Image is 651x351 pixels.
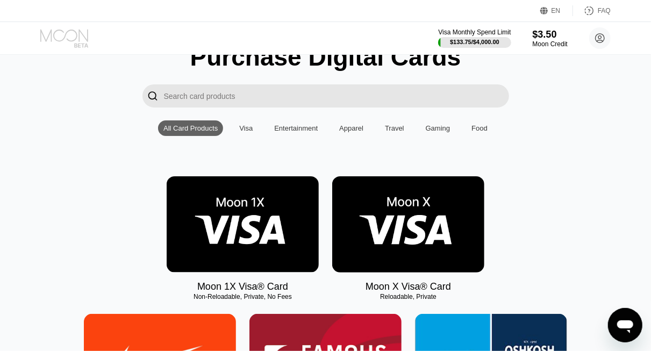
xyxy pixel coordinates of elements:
[334,120,369,136] div: Apparel
[274,124,318,132] div: Entertainment
[366,281,451,292] div: Moon X Visa® Card
[533,29,568,48] div: $3.50Moon Credit
[466,120,493,136] div: Food
[142,84,164,108] div: 
[426,124,450,132] div: Gaming
[540,5,573,16] div: EN
[269,120,323,136] div: Entertainment
[239,124,253,132] div: Visa
[385,124,404,132] div: Travel
[533,40,568,48] div: Moon Credit
[197,281,288,292] div: Moon 1X Visa® Card
[148,90,159,102] div: 
[339,124,363,132] div: Apparel
[573,5,611,16] div: FAQ
[158,120,223,136] div: All Card Products
[234,120,258,136] div: Visa
[552,7,561,15] div: EN
[471,124,488,132] div: Food
[438,28,511,48] div: Visa Monthly Spend Limit$133.75/$4,000.00
[608,308,642,342] iframe: Button to launch messaging window
[163,124,218,132] div: All Card Products
[438,28,511,36] div: Visa Monthly Spend Limit
[598,7,611,15] div: FAQ
[380,120,410,136] div: Travel
[533,29,568,40] div: $3.50
[164,84,509,108] input: Search card products
[420,120,456,136] div: Gaming
[450,39,499,45] div: $133.75 / $4,000.00
[332,293,484,300] div: Reloadable, Private
[167,293,319,300] div: Non-Reloadable, Private, No Fees
[190,42,461,71] div: Purchase Digital Cards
